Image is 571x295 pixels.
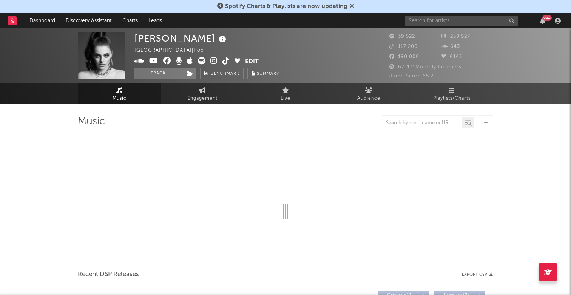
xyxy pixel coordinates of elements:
input: Search for artists [405,16,518,26]
span: 67 471 Monthly Listeners [389,65,461,70]
span: 643 [441,44,460,49]
span: 39 522 [389,34,415,39]
a: Benchmark [200,68,244,79]
span: 117 200 [389,44,418,49]
div: [PERSON_NAME] [134,32,228,45]
span: Spotify Charts & Playlists are now updating [225,3,347,9]
a: Dashboard [24,13,60,28]
a: Music [78,83,161,104]
button: Export CSV [462,272,493,277]
a: Discovery Assistant [60,13,117,28]
span: Benchmark [211,70,239,79]
button: Edit [245,57,259,66]
span: 250 527 [441,34,470,39]
span: Dismiss [350,3,354,9]
button: Summary [247,68,283,79]
a: Charts [117,13,143,28]
span: Music [113,94,127,103]
a: Live [244,83,327,104]
a: Playlists/Charts [410,83,493,104]
div: 99 + [542,15,552,21]
span: Summary [257,72,279,76]
input: Search by song name or URL [382,120,462,126]
span: 6145 [441,54,462,59]
a: Leads [143,13,167,28]
button: Track [134,68,182,79]
span: Live [281,94,290,103]
span: Jump Score: 65.2 [389,74,434,79]
button: 99+ [540,18,545,24]
span: 190 000 [389,54,419,59]
a: Audience [327,83,410,104]
div: [GEOGRAPHIC_DATA] | Pop [134,46,213,55]
span: Playlists/Charts [433,94,471,103]
span: Recent DSP Releases [78,270,139,279]
a: Engagement [161,83,244,104]
span: Engagement [187,94,218,103]
span: Audience [357,94,380,103]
